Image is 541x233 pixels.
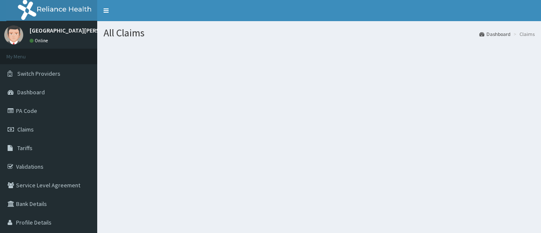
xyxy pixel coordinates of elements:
[30,38,50,44] a: Online
[17,88,45,96] span: Dashboard
[17,126,34,133] span: Claims
[17,144,33,152] span: Tariffs
[4,25,23,44] img: User Image
[17,70,60,77] span: Switch Providers
[104,27,535,38] h1: All Claims
[479,30,511,38] a: Dashboard
[511,30,535,38] li: Claims
[30,27,127,33] p: [GEOGRAPHIC_DATA][PERSON_NAME]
